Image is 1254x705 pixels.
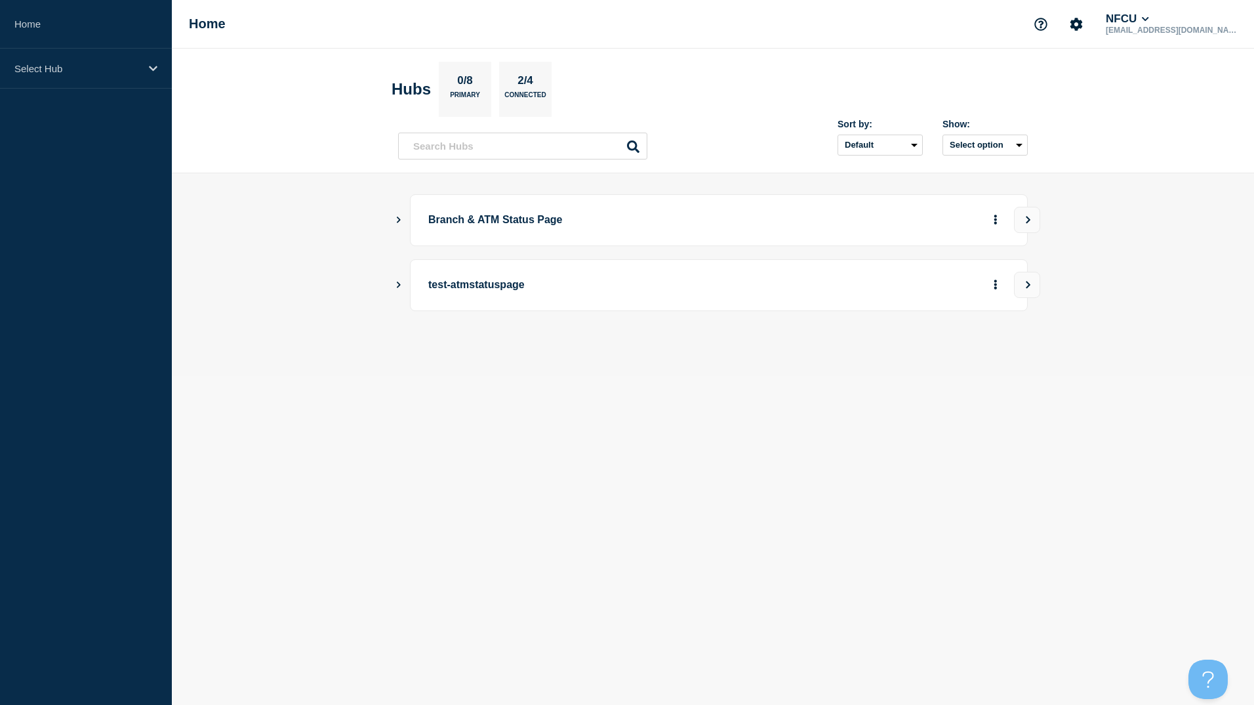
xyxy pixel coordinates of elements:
[513,74,538,91] p: 2/4
[838,119,923,129] div: Sort by:
[398,133,647,160] input: Search Hubs
[392,80,431,98] h2: Hubs
[987,208,1004,232] button: More actions
[14,63,140,74] p: Select Hub
[1103,12,1152,26] button: NFCU
[453,74,478,91] p: 0/8
[504,91,546,105] p: Connected
[428,208,791,232] p: Branch & ATM Status Page
[1014,272,1040,298] button: View
[838,135,923,156] select: Sort by
[395,280,402,290] button: Show Connected Hubs
[1103,26,1240,35] p: [EMAIL_ADDRESS][DOMAIN_NAME]
[987,273,1004,297] button: More actions
[1062,11,1090,38] button: Account settings
[1027,11,1055,38] button: Support
[450,91,480,105] p: Primary
[1188,660,1228,699] iframe: Help Scout Beacon - Open
[1014,207,1040,233] button: View
[189,16,226,32] h1: Home
[395,215,402,225] button: Show Connected Hubs
[428,273,791,297] p: test-atmstatuspage
[942,119,1028,129] div: Show:
[942,135,1028,156] button: Select option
